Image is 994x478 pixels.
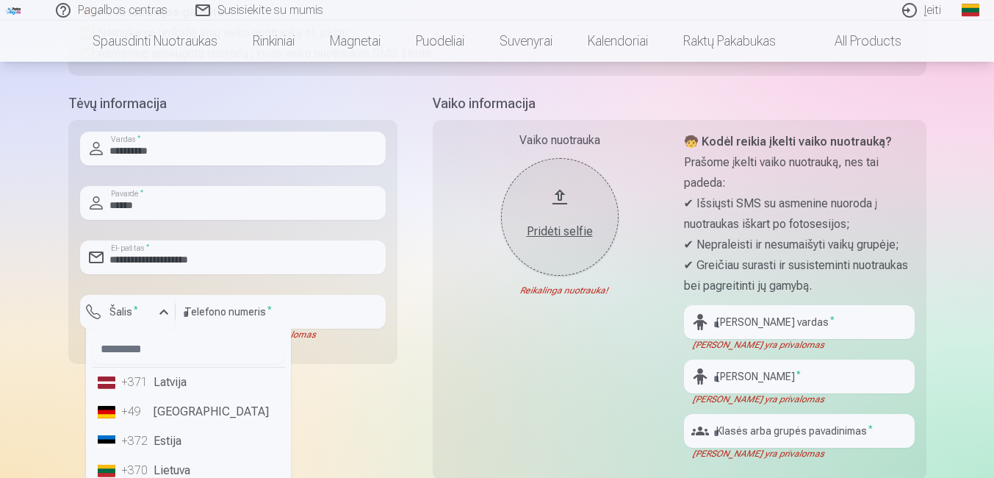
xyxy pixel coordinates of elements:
a: Spausdinti nuotraukas [75,21,235,62]
div: +371 [121,374,151,391]
div: Pridėti selfie [516,223,604,240]
button: Šalis* [80,295,176,329]
h5: Tėvų informacija [68,93,397,114]
div: +49 [121,403,151,421]
div: Vaiko nuotrauka [444,132,675,149]
a: All products [793,21,919,62]
div: +372 [121,432,151,450]
label: Šalis [104,304,144,319]
p: Prašome įkelti vaiko nuotrauką, nes tai padeda: [684,152,915,193]
a: Kalendoriai [570,21,666,62]
div: Reikalinga nuotrauka! [444,285,675,296]
a: Magnetai [312,21,398,62]
strong: 🧒 Kodėl reikia įkelti vaiko nuotrauką? [684,135,892,149]
div: [PERSON_NAME] yra privalomas [684,339,915,351]
li: Estija [92,427,285,456]
div: [PERSON_NAME] yra privalomas [684,393,915,405]
a: Suvenyrai [482,21,570,62]
img: /fa2 [6,6,22,15]
a: Rinkiniai [235,21,312,62]
div: [PERSON_NAME] yra privalomas [684,448,915,460]
li: Latvija [92,368,285,397]
p: ✔ Greičiau surasti ir susisteminti nuotraukas bei pagreitinti jų gamybą. [684,255,915,296]
button: Pridėti selfie [501,158,619,276]
p: ✔ Išsiųsti SMS su asmenine nuoroda į nuotraukas iškart po fotosesijos; [684,193,915,235]
h5: Vaiko informacija [433,93,926,114]
div: [PERSON_NAME] yra privalomas [80,329,176,352]
p: ✔ Nepraleisti ir nesumaišyti vaikų grupėje; [684,235,915,255]
a: Raktų pakabukas [666,21,793,62]
a: Puodeliai [398,21,482,62]
li: [GEOGRAPHIC_DATA] [92,397,285,427]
